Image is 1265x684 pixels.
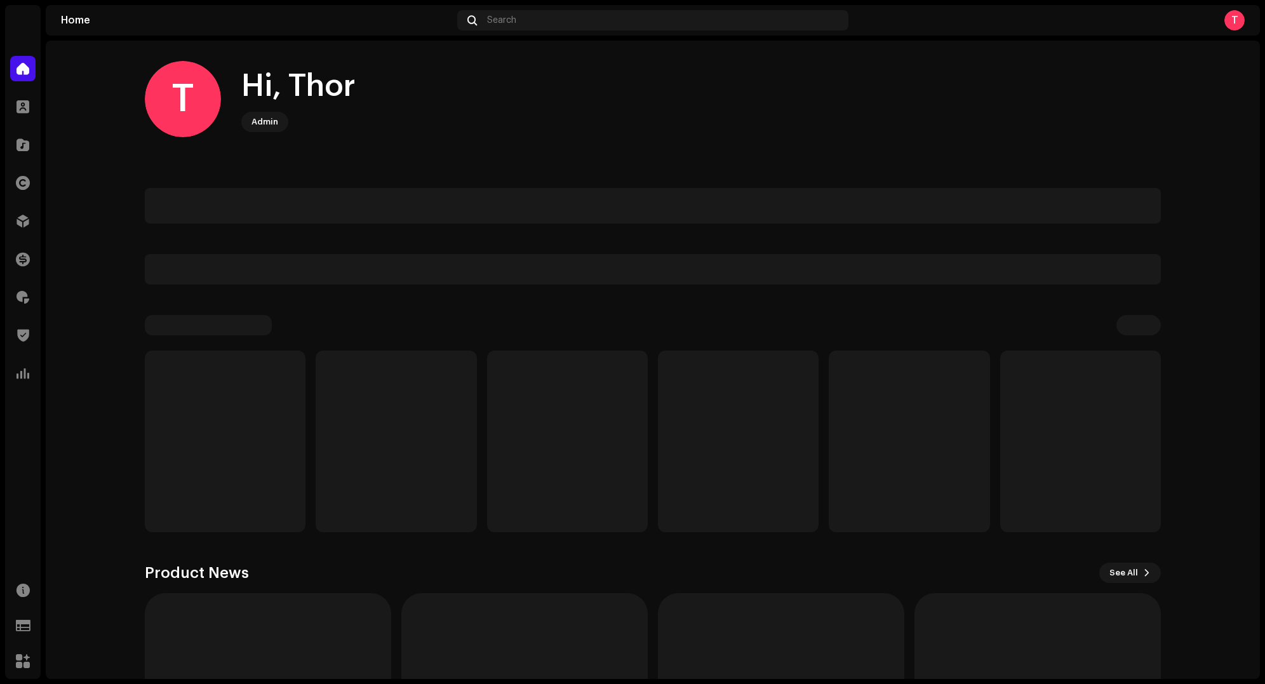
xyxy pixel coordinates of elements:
[145,61,221,137] div: T
[487,15,516,25] span: Search
[1109,560,1138,586] span: See All
[1224,10,1245,30] div: T
[61,15,452,25] div: Home
[1099,563,1161,583] button: See All
[145,563,249,583] h3: Product News
[241,66,356,107] div: Hi, Thor
[251,114,278,130] div: Admin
